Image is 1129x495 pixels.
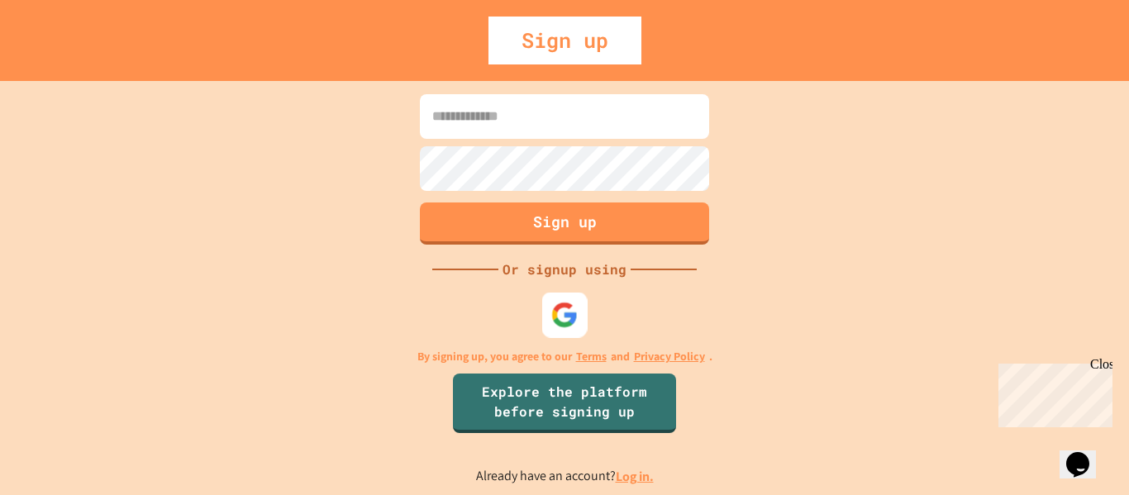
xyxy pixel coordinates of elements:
img: google-icon.svg [551,301,579,328]
div: Or signup using [498,259,631,279]
a: Terms [576,348,607,365]
div: Sign up [488,17,641,64]
a: Privacy Policy [634,348,705,365]
iframe: chat widget [992,357,1112,427]
a: Explore the platform before signing up [453,374,676,433]
div: Chat with us now!Close [7,7,114,105]
p: By signing up, you agree to our and . [417,348,712,365]
iframe: chat widget [1060,429,1112,478]
a: Log in. [616,468,654,485]
button: Sign up [420,202,709,245]
p: Already have an account? [476,466,654,487]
